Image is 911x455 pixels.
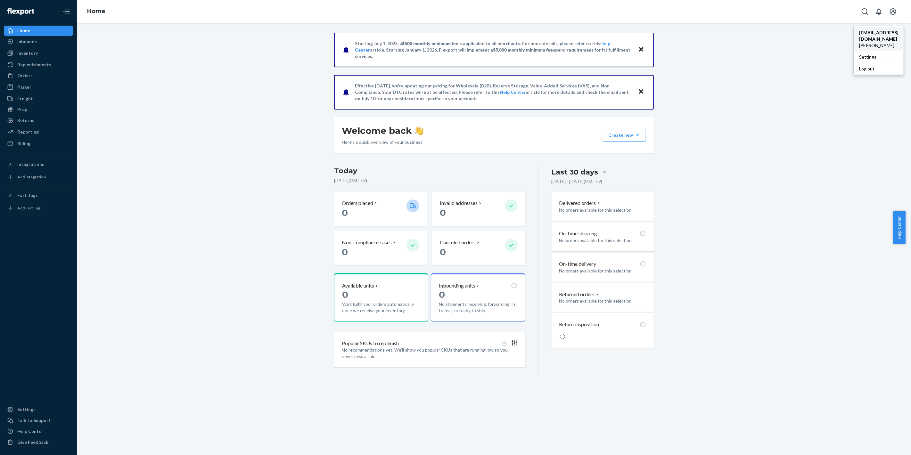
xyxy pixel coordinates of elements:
[858,5,871,18] button: Open Search Box
[4,437,73,447] button: Give Feedback
[414,126,423,135] img: hand-wave emoji
[17,38,37,45] div: Inbounds
[17,61,51,68] div: Replenishments
[17,192,38,199] div: Fast Tags
[17,140,30,147] div: Billing
[342,347,518,360] p: No recommendations yet. We’ll show you popular SKUs that are running low so you never miss a sale.
[17,106,27,113] div: Prep
[432,231,525,265] button: Canceled orders 0
[17,129,39,135] div: Reporting
[559,291,600,298] button: Returned orders
[82,2,111,21] ol: breadcrumbs
[17,174,46,180] div: Add Integration
[552,178,603,185] p: [DATE] - [DATE] ( GMT+9 )
[4,426,73,436] a: Help Center
[854,27,904,51] a: [EMAIL_ADDRESS][DOMAIN_NAME][PERSON_NAME]
[4,115,73,126] a: Returns
[334,231,427,265] button: Non-compliance cases 0
[4,203,73,213] a: Add Fast Tag
[355,83,632,102] p: Effective [DATE], we're updating our pricing for Wholesale (B2B), Reserve Storage, Value-Added Se...
[17,161,44,167] div: Integrations
[603,129,646,142] button: Create new
[4,93,73,104] a: Freight
[4,48,73,58] a: Inventory
[559,268,646,274] p: No orders available for this selection
[17,84,31,90] div: Parcel
[60,5,73,18] button: Close Navigation
[87,8,105,15] a: Home
[17,205,40,211] div: Add Fast Tag
[4,404,73,415] a: Settings
[342,207,348,218] span: 0
[854,51,904,63] a: Settings
[342,289,348,300] span: 0
[7,8,34,15] img: Flexport logo
[355,40,632,60] p: Starting July 1, 2025, a is applicable to all merchants. For more details, please refer to this a...
[4,37,73,47] a: Inbounds
[887,5,899,18] button: Open account menu
[342,139,423,145] p: Here’s a quick overview of your business
[440,199,478,207] p: Invalid addresses
[402,41,458,46] span: $500 monthly minimum fee
[342,239,392,246] p: Non-compliance cases
[637,87,645,97] button: Close
[559,199,601,207] button: Delivered orders
[439,282,475,289] p: Inbounding units
[17,117,34,124] div: Returns
[440,207,446,218] span: 0
[342,282,374,289] p: Available units
[873,5,885,18] button: Open notifications
[4,127,73,137] a: Reporting
[17,428,43,435] div: Help Center
[431,273,525,322] button: Inbounding units0No shipments receiving, forwarding, in transit, or ready to ship
[17,50,38,56] div: Inventory
[4,159,73,169] button: Integrations
[17,72,33,79] div: Orders
[493,47,553,53] span: $5,000 monthly minimum fee
[859,29,899,42] span: [EMAIL_ADDRESS][DOMAIN_NAME]
[4,415,73,426] a: Talk to Support
[439,301,517,314] p: No shipments receiving, forwarding, in transit, or ready to ship
[4,82,73,92] a: Parcel
[342,199,373,207] p: Orders placed
[17,417,51,424] div: Talk to Support
[342,340,399,347] p: Popular SKUs to replenish
[4,70,73,81] a: Orders
[440,247,446,257] span: 0
[559,260,596,268] p: On-time delivery
[559,237,646,244] p: No orders available for this selection
[334,192,427,226] button: Orders placed 0
[4,138,73,149] a: Billing
[559,207,646,213] p: No orders available for this selection
[4,172,73,182] a: Add Integration
[637,45,645,54] button: Close
[17,439,48,445] div: Give Feedback
[4,26,73,36] a: Home
[893,211,906,244] button: Help Center
[334,166,525,176] h3: Today
[334,273,428,322] button: Available units0We'll fulfill your orders automatically once we receive your inventory
[859,42,899,49] span: [PERSON_NAME]
[342,125,423,136] h1: Welcome back
[854,63,902,75] button: Log out
[432,192,525,226] button: Invalid addresses 0
[500,89,526,95] a: Help Center
[342,301,420,314] p: We'll fulfill your orders automatically once we receive your inventory
[552,167,598,177] div: Last 30 days
[439,289,445,300] span: 0
[559,230,597,237] p: On-time shipping
[440,239,476,246] p: Canceled orders
[17,406,36,413] div: Settings
[559,321,599,328] p: Return disposition
[17,95,33,102] div: Freight
[17,28,30,34] div: Home
[342,247,348,257] span: 0
[334,177,525,184] p: [DATE] ( GMT+9 )
[559,298,646,304] p: No orders available for this selection
[4,190,73,200] button: Fast Tags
